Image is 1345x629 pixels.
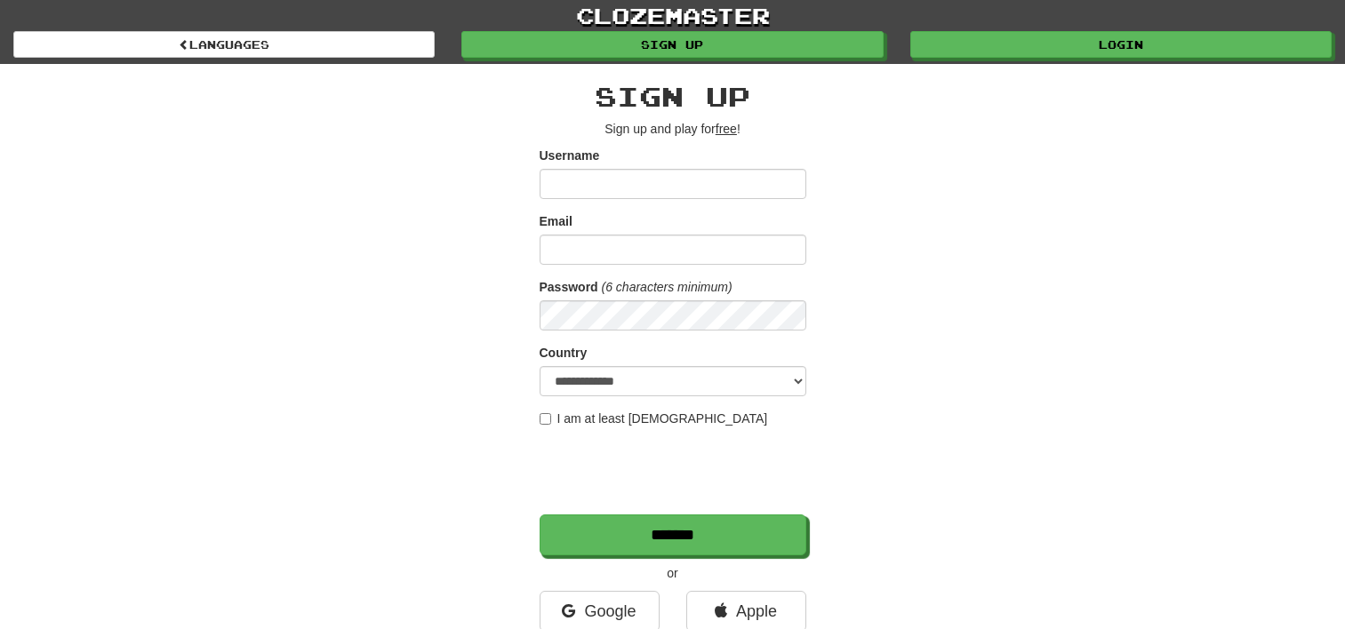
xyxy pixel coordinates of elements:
[540,212,572,230] label: Email
[540,436,810,506] iframe: reCAPTCHA
[602,280,733,294] em: (6 characters minimum)
[461,31,883,58] a: Sign up
[13,31,435,58] a: Languages
[540,147,600,164] label: Username
[540,278,598,296] label: Password
[540,82,806,111] h2: Sign up
[540,564,806,582] p: or
[716,122,737,136] u: free
[540,413,551,425] input: I am at least [DEMOGRAPHIC_DATA]
[540,120,806,138] p: Sign up and play for !
[540,410,768,427] label: I am at least [DEMOGRAPHIC_DATA]
[540,344,588,362] label: Country
[910,31,1332,58] a: Login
